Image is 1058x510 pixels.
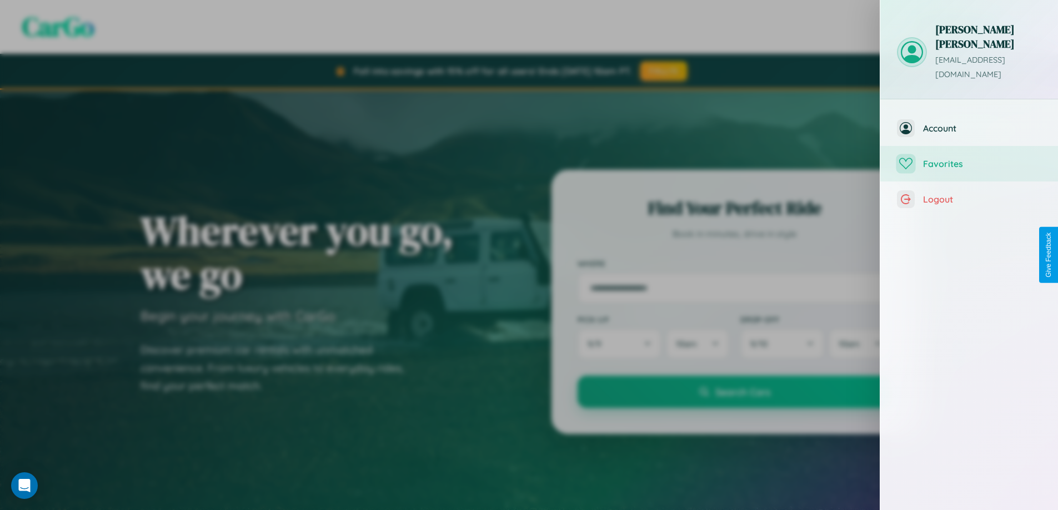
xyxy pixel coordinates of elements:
button: Logout [880,181,1058,217]
span: Account [923,123,1041,134]
span: Logout [923,194,1041,205]
h3: [PERSON_NAME] [PERSON_NAME] [935,22,1041,51]
button: Favorites [880,146,1058,181]
span: Favorites [923,158,1041,169]
p: [EMAIL_ADDRESS][DOMAIN_NAME] [935,53,1041,82]
div: Open Intercom Messenger [11,472,38,499]
div: Give Feedback [1045,233,1052,277]
button: Account [880,110,1058,146]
